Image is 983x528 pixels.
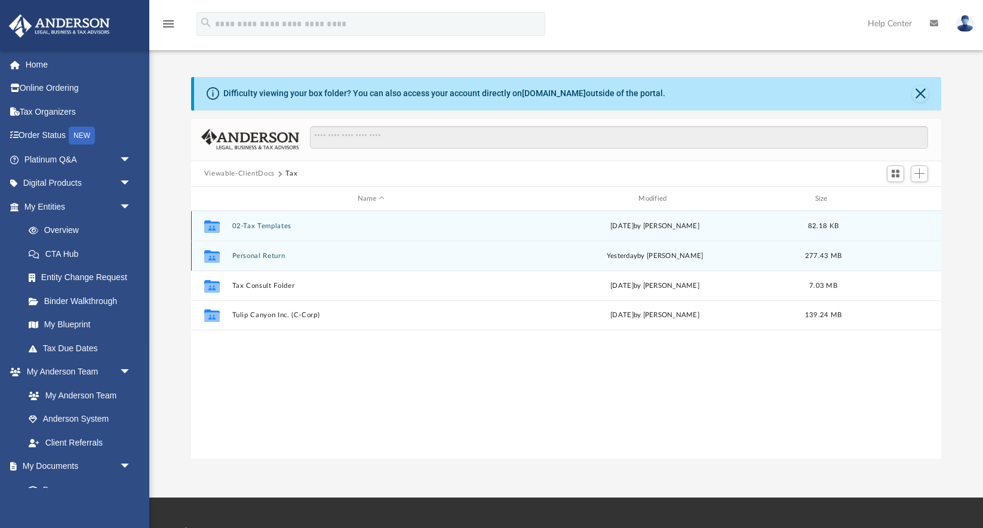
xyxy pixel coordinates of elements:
[17,407,143,431] a: Anderson System
[515,221,794,232] div: [DATE] by [PERSON_NAME]
[887,165,905,182] button: Switch to Grid View
[161,23,176,31] a: menu
[522,88,586,98] a: [DOMAIN_NAME]
[196,194,226,204] div: id
[852,194,936,204] div: id
[805,253,841,259] span: 277.43 MB
[17,478,137,502] a: Box
[8,195,149,219] a: My Entitiesarrow_drop_down
[515,311,794,321] div: [DATE] by [PERSON_NAME]
[805,312,841,319] span: 139.24 MB
[232,252,510,260] button: Personal Return
[912,85,929,102] button: Close
[17,336,149,360] a: Tax Due Dates
[17,219,149,242] a: Overview
[8,455,143,478] a: My Documentsarrow_drop_down
[191,211,941,458] div: grid
[204,168,275,179] button: Viewable-ClientDocs
[17,313,143,337] a: My Blueprint
[515,251,794,262] div: by [PERSON_NAME]
[17,289,149,313] a: Binder Walkthrough
[607,253,637,259] span: yesterday
[5,14,113,38] img: Anderson Advisors Platinum Portal
[119,171,143,196] span: arrow_drop_down
[232,222,510,230] button: 02-Tax Templates
[161,17,176,31] i: menu
[119,455,143,479] span: arrow_drop_down
[285,168,297,179] button: Tax
[310,126,929,149] input: Search files and folders
[956,15,974,32] img: User Pic
[809,283,837,289] span: 7.03 MB
[8,100,149,124] a: Tax Organizers
[119,195,143,219] span: arrow_drop_down
[808,223,838,229] span: 82.18 KB
[8,53,149,76] a: Home
[911,165,929,182] button: Add
[8,360,143,384] a: My Anderson Teamarrow_drop_down
[199,16,213,29] i: search
[232,282,510,290] button: Tax Consult Folder
[8,76,149,100] a: Online Ordering
[223,87,665,100] div: Difficulty viewing your box folder? You can also access your account directly on outside of the p...
[8,148,149,171] a: Platinum Q&Aarrow_drop_down
[17,266,149,290] a: Entity Change Request
[231,194,510,204] div: Name
[8,124,149,148] a: Order StatusNEW
[69,127,95,145] div: NEW
[119,360,143,385] span: arrow_drop_down
[515,194,794,204] div: Modified
[232,312,510,320] button: Tulip Canyon Inc. (C-Corp)
[515,281,794,291] div: [DATE] by [PERSON_NAME]
[17,431,143,455] a: Client Referrals
[17,242,149,266] a: CTA Hub
[8,171,149,195] a: Digital Productsarrow_drop_down
[119,148,143,172] span: arrow_drop_down
[17,383,137,407] a: My Anderson Team
[799,194,847,204] div: Size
